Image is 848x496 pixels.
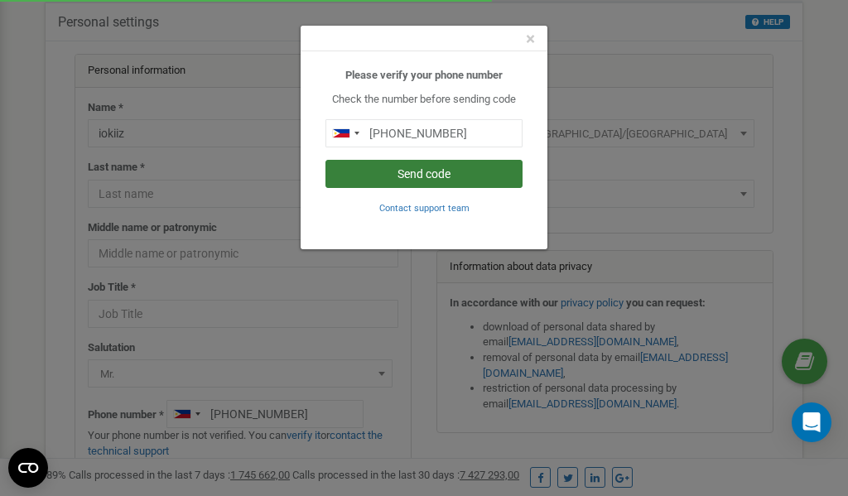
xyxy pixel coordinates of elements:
[325,160,523,188] button: Send code
[792,402,831,442] div: Open Intercom Messenger
[345,69,503,81] b: Please verify your phone number
[526,31,535,48] button: Close
[8,448,48,488] button: Open CMP widget
[526,29,535,49] span: ×
[379,203,470,214] small: Contact support team
[379,201,470,214] a: Contact support team
[325,119,523,147] input: 0905 123 4567
[325,92,523,108] p: Check the number before sending code
[326,120,364,147] div: Telephone country code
